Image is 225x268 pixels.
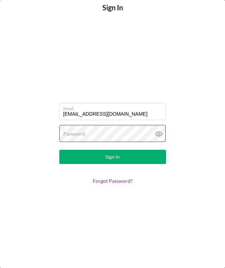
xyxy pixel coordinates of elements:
[63,131,85,137] label: Password
[59,150,166,164] button: Sign In
[63,103,166,111] label: Email
[102,4,123,22] h4: Sign In
[93,178,133,184] a: Forgot Password?
[105,150,120,164] div: Sign In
